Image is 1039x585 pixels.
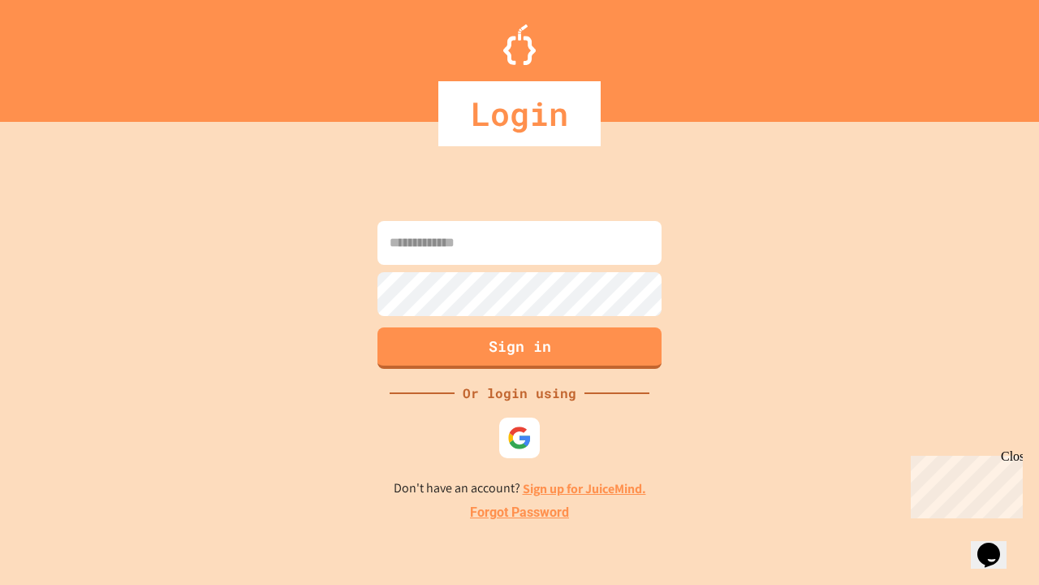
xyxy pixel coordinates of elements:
div: Or login using [455,383,584,403]
iframe: chat widget [971,520,1023,569]
a: Forgot Password [470,503,569,522]
p: Don't have an account? [394,479,646,499]
img: Logo.svg [503,24,536,65]
div: Login [438,81,601,146]
a: Sign up for JuiceMind. [523,480,646,497]
button: Sign in [377,327,662,369]
div: Chat with us now!Close [6,6,112,103]
img: google-icon.svg [507,426,532,450]
iframe: chat widget [904,449,1023,518]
